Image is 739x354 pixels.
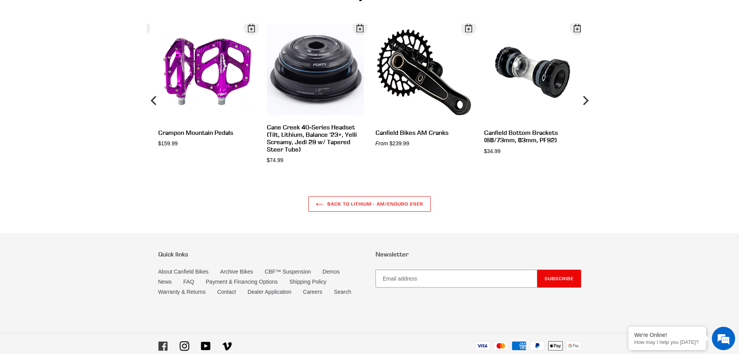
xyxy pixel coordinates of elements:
[158,269,209,275] a: About Canfield Bikes
[376,251,581,258] p: Newsletter
[247,289,291,295] a: Dealer Application
[334,289,351,295] a: Search
[9,43,20,54] div: Navigation go back
[217,289,236,295] a: Contact
[265,269,311,275] a: CBF™ Suspension
[127,4,146,23] div: Minimize live chat window
[158,251,364,258] p: Quick links
[376,270,537,288] input: Email address
[4,212,148,239] textarea: Type your message and hit 'Enter'
[25,39,44,58] img: d_696896380_company_1647369064580_696896380
[206,279,278,285] a: Payment & Financing Options
[545,276,574,281] span: Subscribe
[52,44,142,54] div: Chat with us now
[220,269,253,275] a: Archive Bikes
[634,332,700,338] div: We're Online!
[147,24,162,178] button: Previous
[308,196,431,212] a: Back to LITHIUM - AM/Enduro 29er
[45,98,107,176] span: We're online!
[577,24,593,178] button: Next
[303,289,322,295] a: Careers
[158,279,172,285] a: News
[158,289,206,295] a: Warranty & Returns
[158,24,255,148] a: Crampon Mountain Pedals $159.99 Open Dialog Crampon Mountain Pedals
[289,279,327,285] a: Shipping Policy
[183,279,194,285] a: FAQ
[634,339,700,345] p: How may I help you today?
[322,269,339,275] a: Demos
[537,270,581,288] button: Subscribe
